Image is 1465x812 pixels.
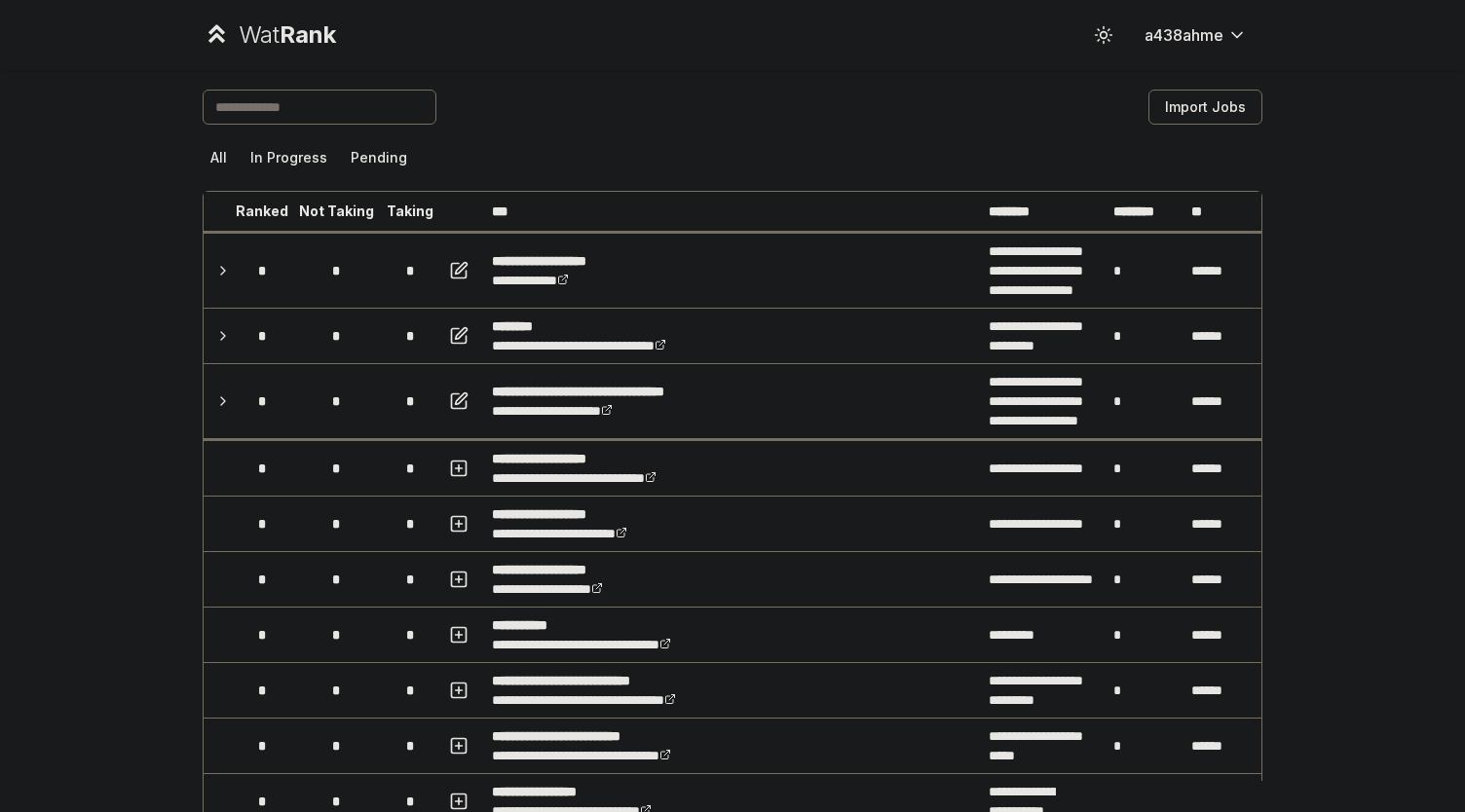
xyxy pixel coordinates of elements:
[1148,90,1262,125] button: Import Jobs
[280,20,336,49] span: Rank
[1129,18,1262,53] button: a438ahme
[239,19,336,51] div: Wat
[343,140,415,175] button: Pending
[236,202,288,221] p: Ranked
[299,202,374,221] p: Not Taking
[203,140,235,175] button: All
[203,19,336,51] a: WatRank
[387,202,433,221] p: Taking
[1145,23,1223,47] span: a438ahme
[243,140,335,175] button: In Progress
